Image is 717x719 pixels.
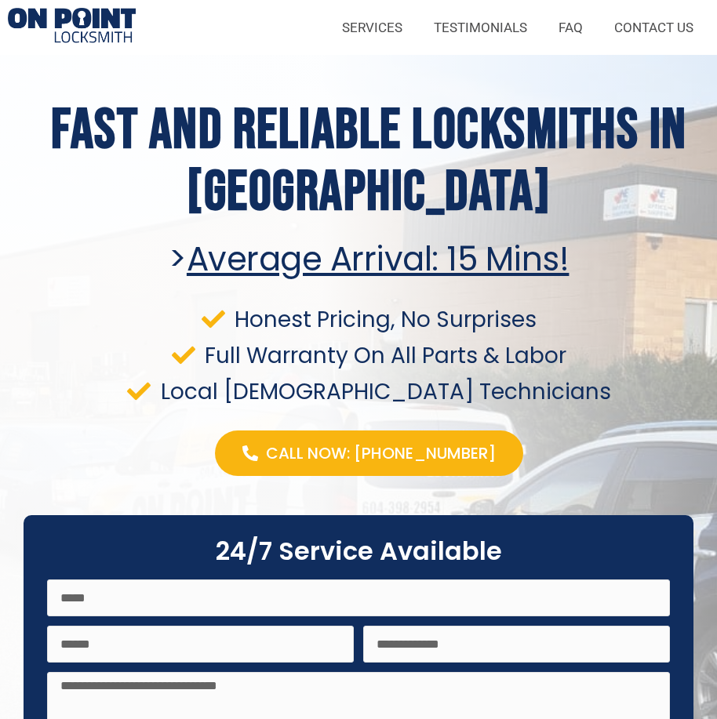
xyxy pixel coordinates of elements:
[231,309,537,330] span: Honest Pricing, No Surprises
[29,243,709,276] h2: >
[266,442,496,464] span: Call Now: [PHONE_NUMBER]
[8,8,136,47] img: Locksmiths Locations 1
[151,9,709,45] nav: Menu
[29,100,709,223] h1: Fast and Reliable Locksmiths In [GEOGRAPHIC_DATA]
[47,539,670,564] h2: 24/7 Service Available
[201,345,566,366] span: Full Warranty On All Parts & Labor
[157,381,611,402] span: Local [DEMOGRAPHIC_DATA] Technicians
[326,9,418,45] a: SERVICES
[187,236,570,282] u: Average arrival: 15 Mins!
[418,9,543,45] a: TESTIMONIALS
[215,430,523,476] a: Call Now: [PHONE_NUMBER]
[543,9,599,45] a: FAQ
[599,9,709,45] a: CONTACT US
